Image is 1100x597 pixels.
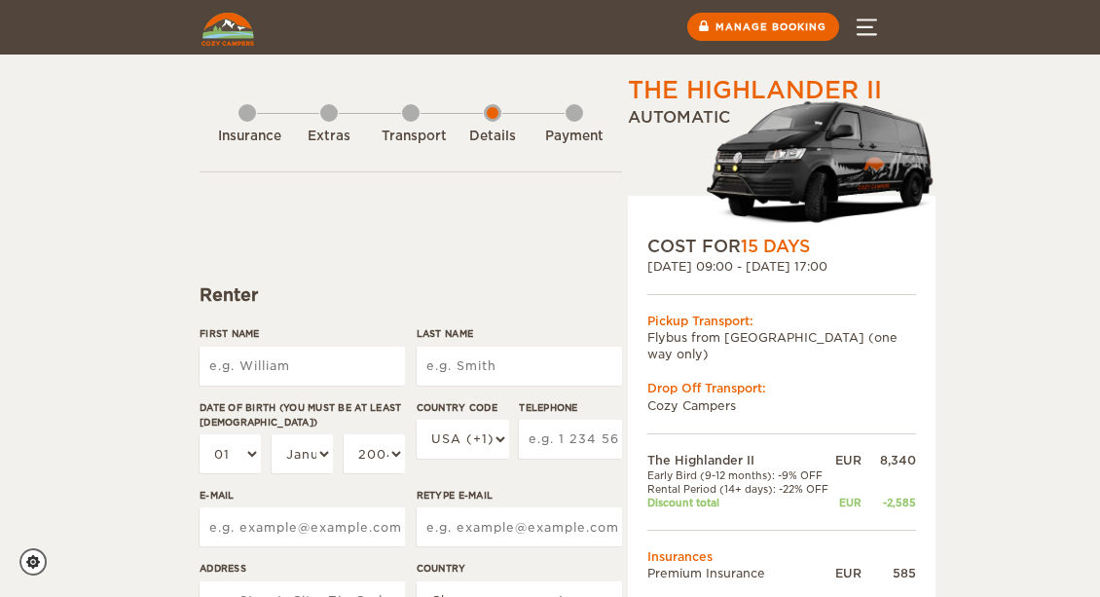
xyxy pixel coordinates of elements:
[519,400,622,415] label: Telephone
[647,565,833,581] td: Premium Insurance
[647,235,916,258] div: COST FOR
[647,468,833,482] td: Early Bird (9-12 months): -9% OFF
[200,347,405,386] input: e.g. William
[300,128,358,146] div: Extras
[200,561,405,576] label: Address
[833,452,862,468] div: EUR
[862,565,916,581] div: 585
[706,91,935,234] img: stor-langur-223.png
[687,13,839,41] a: Manage booking
[417,488,622,503] label: Retype E-mail
[463,128,522,146] div: Details
[647,258,916,275] div: [DATE] 09:00 - [DATE] 17:00
[200,507,405,546] input: e.g. example@example.com
[833,565,862,581] div: EUR
[647,482,833,496] td: Rental Period (14+ days): -22% OFF
[741,237,810,256] span: 15 Days
[417,507,622,546] input: e.g. example@example.com
[417,561,622,576] label: Country
[200,326,405,341] label: First Name
[200,400,405,430] label: Date of birth (You must be at least [DEMOGRAPHIC_DATA])
[833,496,862,509] div: EUR
[647,496,833,509] td: Discount total
[647,397,916,414] td: Cozy Campers
[647,548,916,565] td: Insurances
[417,347,622,386] input: e.g. Smith
[647,452,833,468] td: The Highlander II
[862,452,916,468] div: 8,340
[647,329,916,362] td: Flybus from [GEOGRAPHIC_DATA] (one way only)
[382,128,440,146] div: Transport
[628,74,882,107] div: The Highlander II
[218,128,276,146] div: Insurance
[200,283,622,307] div: Renter
[200,488,405,503] label: E-mail
[417,326,622,341] label: Last Name
[519,420,622,459] input: e.g. 1 234 567 890
[545,128,604,146] div: Payment
[19,548,59,576] a: Cookie settings
[202,13,254,46] img: Cozy Campers
[862,496,916,509] div: -2,585
[417,400,509,415] label: Country Code
[647,380,916,396] div: Drop Off Transport:
[628,107,935,234] div: Automatic
[647,313,916,329] div: Pickup Transport:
